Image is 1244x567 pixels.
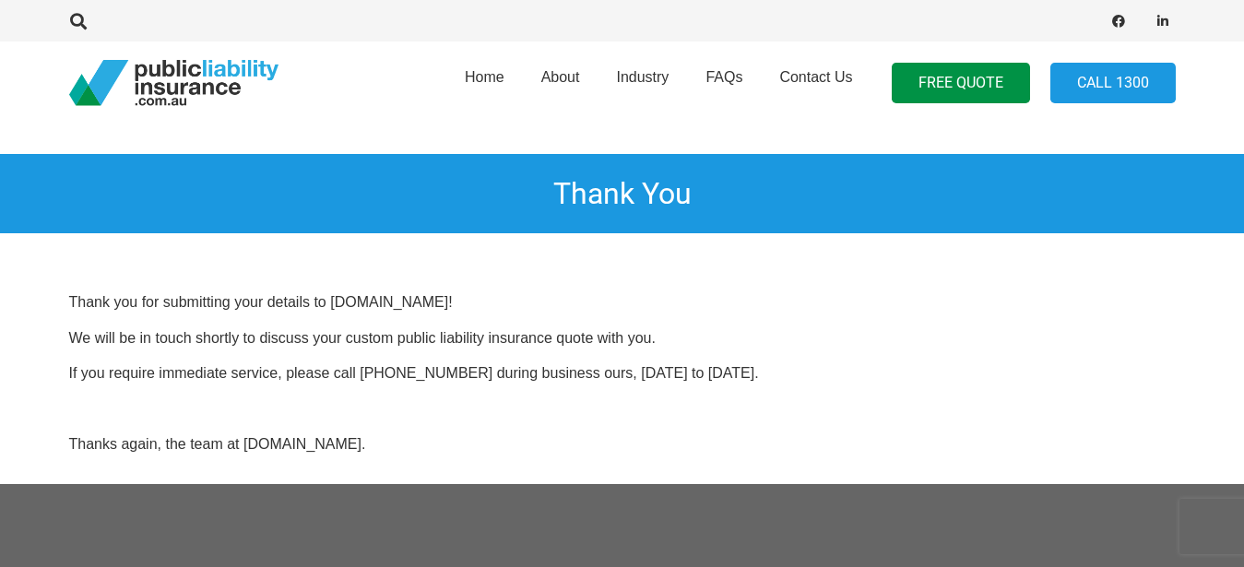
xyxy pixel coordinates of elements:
a: Home [446,36,523,130]
a: FREE QUOTE [892,63,1030,104]
p: If you require immediate service, please call [PHONE_NUMBER] during business ours, [DATE] to [DATE]. [69,363,1176,384]
p: Thank you for submitting your details to [DOMAIN_NAME]! [69,292,1176,313]
p: Thanks again, the team at [DOMAIN_NAME]. [69,434,1176,455]
p: We will be in touch shortly to discuss your custom public liability insurance quote with you. [69,328,1176,348]
a: Contact Us [761,36,871,130]
a: LinkedIn [1150,8,1176,34]
a: FAQs [687,36,761,130]
a: pli_logotransparent [69,60,278,106]
a: About [523,36,598,130]
span: Contact Us [779,69,852,85]
span: Industry [616,69,669,85]
a: Search [61,13,98,30]
span: About [541,69,580,85]
a: Industry [598,36,687,130]
span: Home [465,69,504,85]
span: FAQs [705,69,742,85]
a: Call 1300 [1050,63,1176,104]
a: Facebook [1106,8,1131,34]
